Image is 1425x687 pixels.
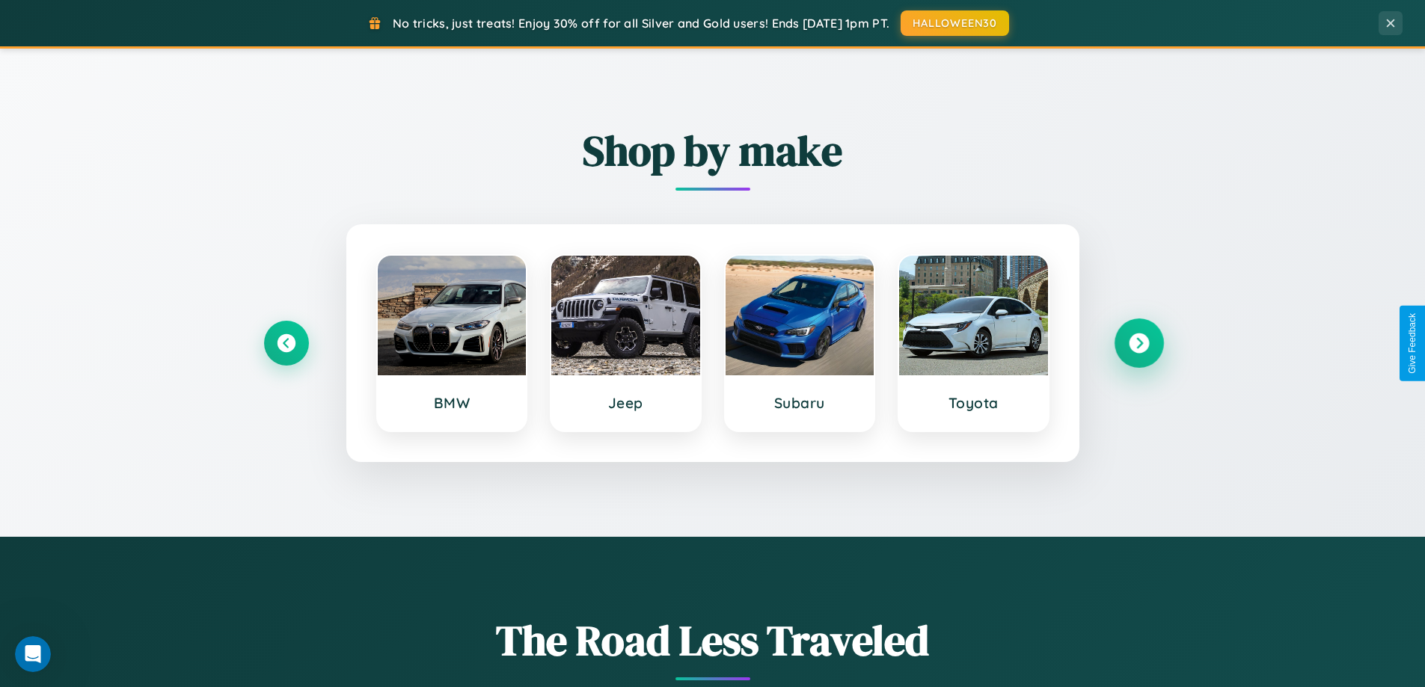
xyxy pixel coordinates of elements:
button: HALLOWEEN30 [901,10,1009,36]
iframe: Intercom live chat [15,636,51,672]
h2: Shop by make [264,122,1162,179]
h3: BMW [393,394,512,412]
h3: Toyota [914,394,1033,412]
span: No tricks, just treats! Enjoy 30% off for all Silver and Gold users! Ends [DATE] 1pm PT. [393,16,889,31]
h3: Subaru [741,394,859,412]
h3: Jeep [566,394,685,412]
h1: The Road Less Traveled [264,611,1162,669]
div: Give Feedback [1407,313,1418,374]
